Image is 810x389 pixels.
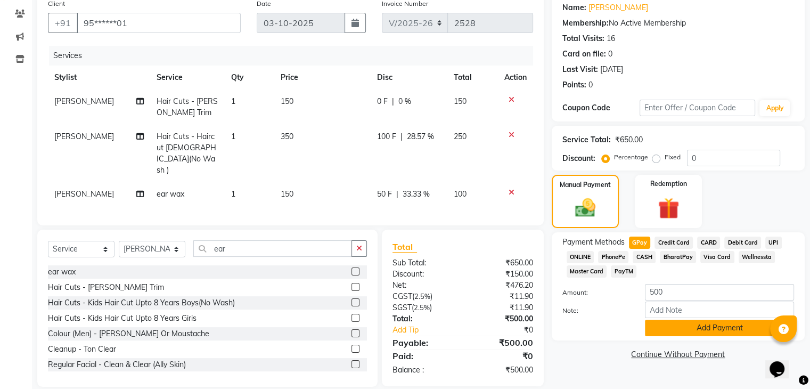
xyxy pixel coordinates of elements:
label: Manual Payment [560,180,611,190]
div: Colour (Men) - [PERSON_NAME] Or Moustache [48,328,209,339]
th: Total [447,66,498,90]
div: Hair Cuts - Kids Hair Cut Upto 8 Years Giris [48,313,197,324]
span: [PERSON_NAME] [54,96,114,106]
button: Apply [759,100,790,116]
div: Payable: [384,336,463,349]
span: ONLINE [567,251,594,263]
span: 0 F [377,96,388,107]
div: Total Visits: [562,33,604,44]
div: ₹650.00 [463,257,541,269]
a: Add Tip [384,325,476,336]
span: | [396,189,398,200]
div: ear wax [48,266,76,278]
input: Search by Name/Mobile/Email/Code [77,13,241,33]
div: ₹11.90 [463,302,541,313]
span: 1 [231,96,235,106]
div: Services [49,46,541,66]
div: ₹500.00 [463,364,541,376]
div: Discount: [562,153,595,164]
div: Paid: [384,350,463,362]
span: CGST [392,291,412,301]
span: ear wax [157,189,184,199]
span: UPI [765,237,782,249]
span: CARD [697,237,720,249]
div: Service Total: [562,134,611,145]
div: Regular Facial - Clean & Clear (Ally Skin) [48,359,186,370]
span: Hair Cuts - [PERSON_NAME] Trim [157,96,218,117]
label: Fixed [665,152,681,162]
span: Master Card [567,265,607,278]
span: | [392,96,394,107]
div: Points: [562,79,586,91]
span: 250 [454,132,467,141]
div: Hair Cuts - [PERSON_NAME] Trim [48,282,164,293]
div: Balance : [384,364,463,376]
span: 100 F [377,131,396,142]
th: Disc [371,66,447,90]
span: 2.5% [414,303,430,312]
span: 50 F [377,189,392,200]
div: ₹476.20 [463,280,541,291]
span: 2.5% [414,292,430,301]
span: Total [392,241,417,253]
div: ₹0 [476,325,541,336]
span: BharatPay [660,251,696,263]
a: Continue Without Payment [554,349,803,360]
label: Note: [554,306,637,315]
button: +91 [48,13,78,33]
label: Amount: [554,288,637,297]
label: Percentage [614,152,648,162]
div: Hair Cuts - Kids Hair Cut Upto 8 Years Boys(No Wash) [48,297,235,309]
div: Net: [384,280,463,291]
div: Last Visit: [562,64,598,75]
span: PhonePe [598,251,628,263]
div: Card on file: [562,48,606,60]
div: 0 [588,79,593,91]
input: Search or Scan [193,240,352,257]
span: Visa Card [700,251,734,263]
img: _gift.svg [651,195,686,222]
span: CASH [633,251,656,263]
div: ( ) [384,302,463,313]
span: GPay [629,237,651,249]
span: Credit Card [654,237,693,249]
div: Total: [384,313,463,325]
div: Membership: [562,18,609,29]
div: ₹150.00 [463,269,541,280]
span: SGST [392,303,412,312]
div: ₹11.90 [463,291,541,302]
div: [DATE] [600,64,623,75]
input: Amount [645,284,794,301]
div: No Active Membership [562,18,794,29]
label: Redemption [650,179,687,189]
span: 28.57 % [407,131,434,142]
span: | [400,131,403,142]
th: Qty [225,66,274,90]
div: 16 [607,33,615,44]
span: Debit Card [724,237,761,249]
div: Sub Total: [384,257,463,269]
span: 100 [454,189,467,199]
span: 150 [454,96,467,106]
span: Hair Cuts - Haircut [DEMOGRAPHIC_DATA](No Wash ) [157,132,216,175]
div: Name: [562,2,586,13]
span: PayTM [611,265,636,278]
div: ₹500.00 [463,336,541,349]
span: 0 % [398,96,411,107]
iframe: chat widget [765,346,799,378]
th: Action [498,66,533,90]
span: Payment Methods [562,237,625,248]
span: 1 [231,189,235,199]
span: 33.33 % [403,189,430,200]
button: Add Payment [645,320,794,336]
span: [PERSON_NAME] [54,132,114,141]
span: 1 [231,132,235,141]
div: Discount: [384,269,463,280]
span: [PERSON_NAME] [54,189,114,199]
img: _cash.svg [569,196,602,220]
span: Wellnessta [739,251,775,263]
th: Service [150,66,225,90]
div: ₹500.00 [463,313,541,325]
span: 150 [281,189,293,199]
span: 150 [281,96,293,106]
